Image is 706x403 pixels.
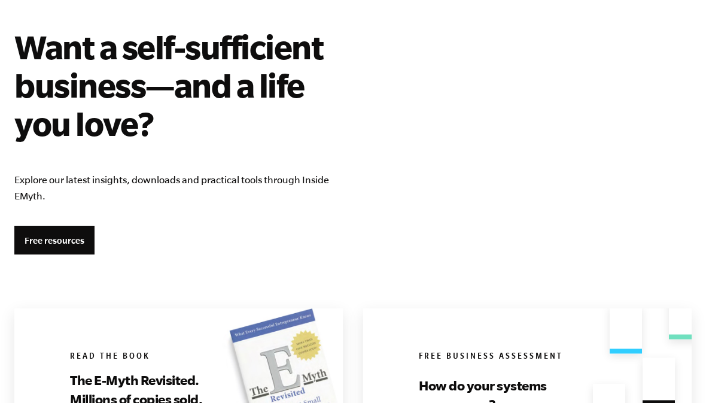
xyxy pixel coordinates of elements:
a: Free resources [14,226,95,254]
iframe: Chat Widget [646,346,706,403]
p: Explore our latest insights, downloads and practical tools through Inside EMyth. [14,172,359,204]
h2: Want a self-sufficient business—and a life you love? [14,28,359,143]
h6: Read the book [70,352,287,363]
h6: Free Business Assessment [419,352,635,363]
